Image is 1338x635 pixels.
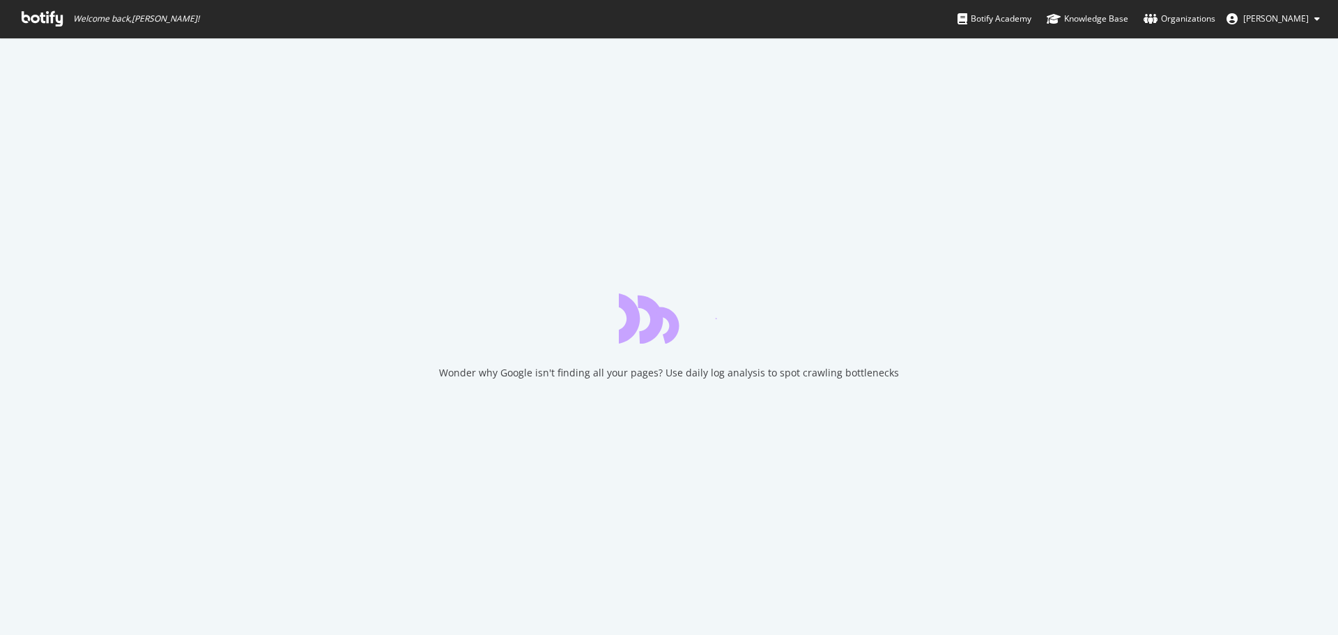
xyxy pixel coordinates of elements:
[439,366,899,380] div: Wonder why Google isn't finding all your pages? Use daily log analysis to spot crawling bottlenecks
[73,13,199,24] span: Welcome back, [PERSON_NAME] !
[1215,8,1331,30] button: [PERSON_NAME]
[958,12,1031,26] div: Botify Academy
[1144,12,1215,26] div: Organizations
[619,293,719,344] div: animation
[1047,12,1128,26] div: Knowledge Base
[1243,13,1309,24] span: Tom Duncombe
